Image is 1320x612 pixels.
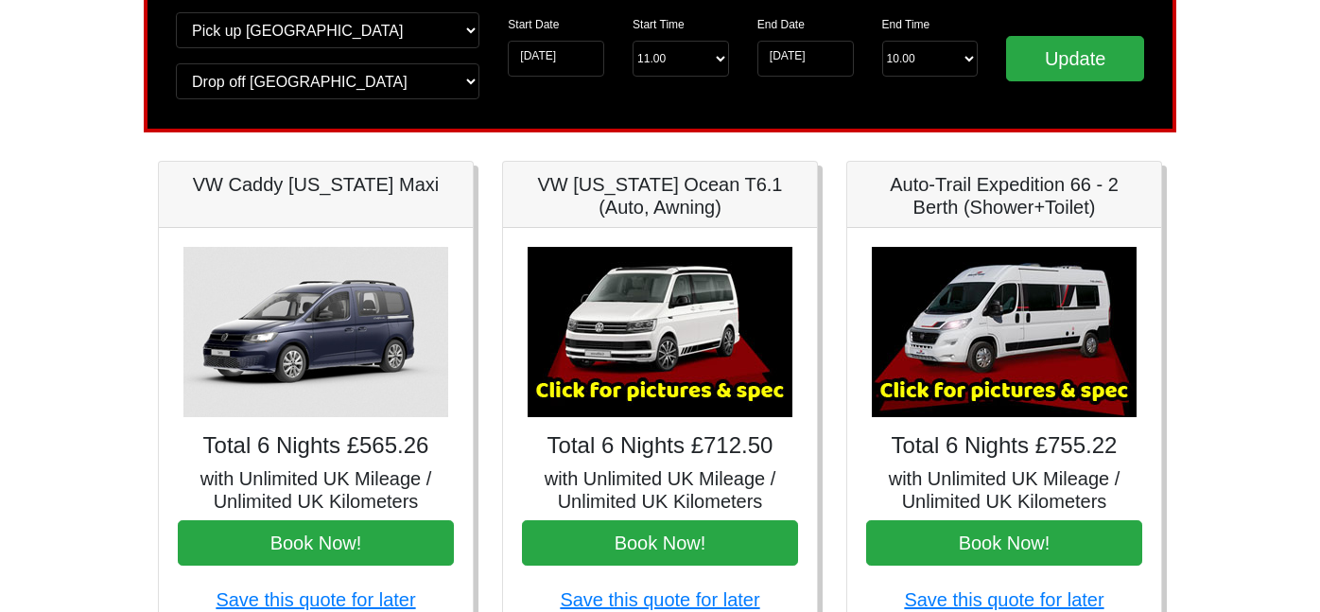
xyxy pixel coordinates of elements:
[560,589,759,610] a: Save this quote for later
[178,432,454,460] h4: Total 6 Nights £565.26
[522,467,798,513] h5: with Unlimited UK Mileage / Unlimited UK Kilometers
[866,467,1142,513] h5: with Unlimited UK Mileage / Unlimited UK Kilometers
[178,520,454,566] button: Book Now!
[522,432,798,460] h4: Total 6 Nights £712.50
[508,41,604,77] input: Start Date
[522,173,798,219] h5: VW [US_STATE] Ocean T6.1 (Auto, Awning)
[866,432,1142,460] h4: Total 6 Nights £755.22
[178,173,454,196] h5: VW Caddy [US_STATE] Maxi
[183,247,448,417] img: VW Caddy California Maxi
[882,16,930,33] label: End Time
[1006,36,1144,81] input: Update
[866,520,1142,566] button: Book Now!
[522,520,798,566] button: Book Now!
[757,41,854,77] input: Return Date
[508,16,559,33] label: Start Date
[904,589,1103,610] a: Save this quote for later
[872,247,1137,417] img: Auto-Trail Expedition 66 - 2 Berth (Shower+Toilet)
[216,589,415,610] a: Save this quote for later
[866,173,1142,219] h5: Auto-Trail Expedition 66 - 2 Berth (Shower+Toilet)
[178,467,454,513] h5: with Unlimited UK Mileage / Unlimited UK Kilometers
[633,16,685,33] label: Start Time
[528,247,792,417] img: VW California Ocean T6.1 (Auto, Awning)
[757,16,805,33] label: End Date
